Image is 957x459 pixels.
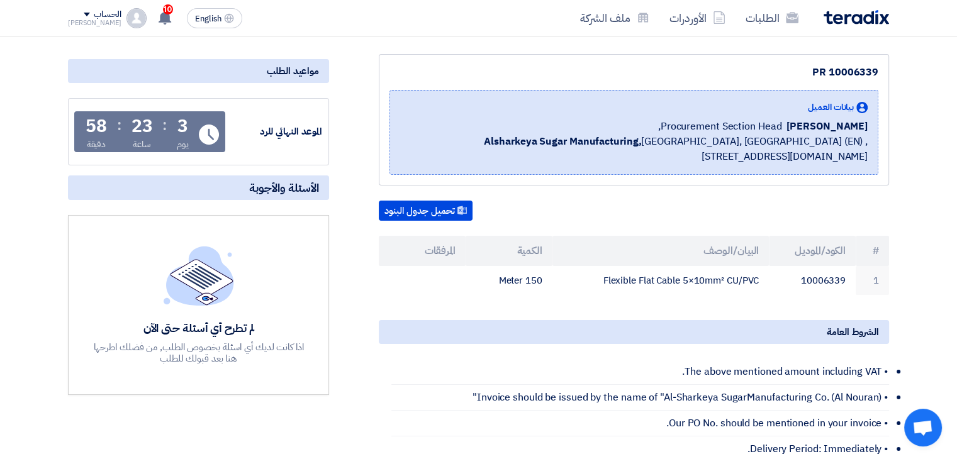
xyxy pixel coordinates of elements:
[904,409,942,446] a: Open chat
[570,3,659,33] a: ملف الشركة
[177,138,189,151] div: يوم
[769,266,856,296] td: 10006339
[94,9,121,20] div: الحساب
[379,201,473,221] button: تحميل جدول البنود
[659,3,736,33] a: الأوردرات
[824,10,889,25] img: Teradix logo
[117,114,121,136] div: :
[68,19,121,26] div: [PERSON_NAME]
[228,124,322,139] div: الموعد النهائي للرد
[86,118,107,135] div: 58
[786,119,868,134] span: [PERSON_NAME]
[389,65,878,80] div: PR 10006339
[177,118,188,135] div: 3
[68,59,329,83] div: مواعيد الطلب
[400,134,868,164] span: [GEOGRAPHIC_DATA], [GEOGRAPHIC_DATA] (EN) ,[STREET_ADDRESS][DOMAIN_NAME]
[552,236,770,266] th: البيان/الوصف
[484,134,641,149] b: Alsharkeya Sugar Manufacturing,
[658,119,782,134] span: Procurement Section Head,
[92,321,306,335] div: لم تطرح أي أسئلة حتى الآن
[808,101,854,114] span: بيانات العميل
[391,359,889,385] li: • The above mentioned amount including VAT.
[466,236,552,266] th: الكمية
[249,180,319,195] span: الأسئلة والأجوبة
[466,266,552,296] td: 150 Meter
[163,4,173,14] span: 10
[187,8,242,28] button: English
[92,341,306,364] div: اذا كانت لديك أي اسئلة بخصوص الطلب, من فضلك اطرحها هنا بعد قبولك للطلب
[132,118,153,135] div: 23
[391,385,889,411] li: • Invoice should be issued by the name of "Al-Sharkeya SugarManufacturing Co. (Al Nouran)"
[133,138,151,151] div: ساعة
[379,236,466,266] th: المرفقات
[391,411,889,436] li: • Our PO No. should be mentioned in your invoice.
[736,3,809,33] a: الطلبات
[856,266,889,296] td: 1
[827,325,879,339] span: الشروط العامة
[552,266,770,296] td: Flexible Flat Cable 5×10mm² CU/PVC
[162,114,167,136] div: :
[126,8,147,28] img: profile_test.png
[195,14,221,23] span: English
[856,236,889,266] th: #
[87,138,106,151] div: دقيقة
[769,236,856,266] th: الكود/الموديل
[164,246,234,305] img: empty_state_list.svg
